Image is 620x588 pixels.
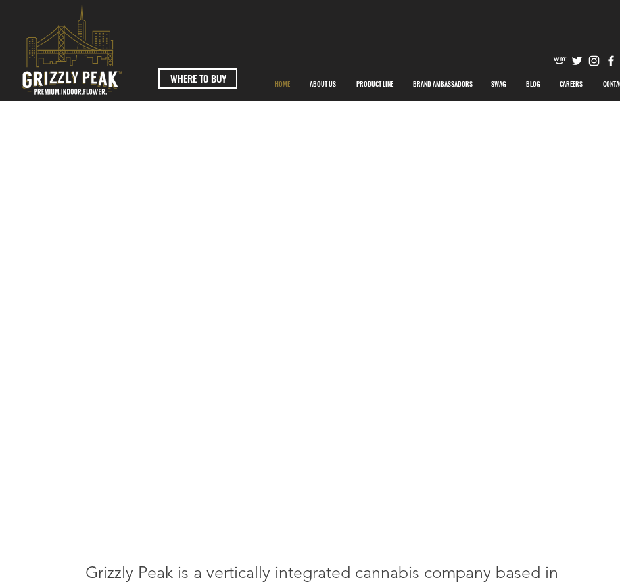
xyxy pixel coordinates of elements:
a: SWAG [481,68,516,101]
p: CAREERS [553,68,589,101]
p: BRAND AMBASSADORS [406,68,479,101]
img: Instagram [587,54,601,68]
p: HOME [268,68,297,101]
a: ABOUT US [300,68,346,101]
a: PRODUCT LINE [346,68,403,101]
svg: premium-indoor-flower [22,5,122,95]
p: PRODUCT LINE [350,68,400,101]
p: BLOG [519,68,547,101]
img: Facebook [604,54,618,68]
a: WHERE TO BUY [158,68,237,89]
p: ABOUT US [303,68,343,101]
a: BLOG [516,68,550,101]
p: SWAG [485,68,513,101]
img: Twitter [570,54,584,68]
a: HOME [264,68,300,101]
a: CAREERS [550,68,592,101]
span: WHERE TO BUY [170,72,226,85]
div: BRAND AMBASSADORS [403,68,481,101]
img: weedmaps [553,54,567,68]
